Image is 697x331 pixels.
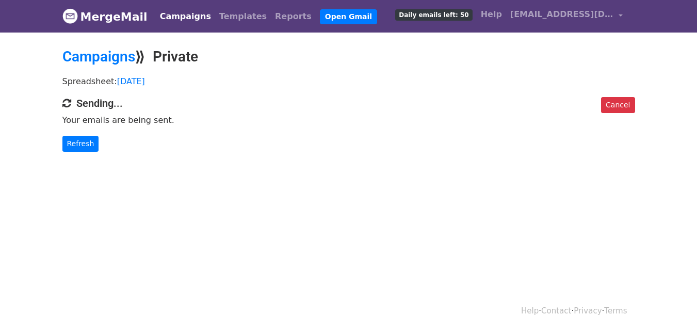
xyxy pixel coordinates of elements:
[477,4,506,25] a: Help
[271,6,316,27] a: Reports
[62,76,635,87] p: Spreadsheet:
[62,97,635,109] h4: Sending...
[62,48,635,66] h2: ⟫ Private
[574,306,602,316] a: Privacy
[62,8,78,24] img: MergeMail logo
[506,4,627,28] a: [EMAIL_ADDRESS][DOMAIN_NAME]
[395,9,472,21] span: Daily emails left: 50
[521,306,539,316] a: Help
[604,306,627,316] a: Terms
[117,76,145,86] a: [DATE]
[62,115,635,125] p: Your emails are being sent.
[62,136,99,152] a: Refresh
[320,9,377,24] a: Open Gmail
[510,8,613,21] span: [EMAIL_ADDRESS][DOMAIN_NAME]
[215,6,271,27] a: Templates
[62,6,148,27] a: MergeMail
[62,48,135,65] a: Campaigns
[541,306,571,316] a: Contact
[156,6,215,27] a: Campaigns
[601,97,635,113] a: Cancel
[391,4,476,25] a: Daily emails left: 50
